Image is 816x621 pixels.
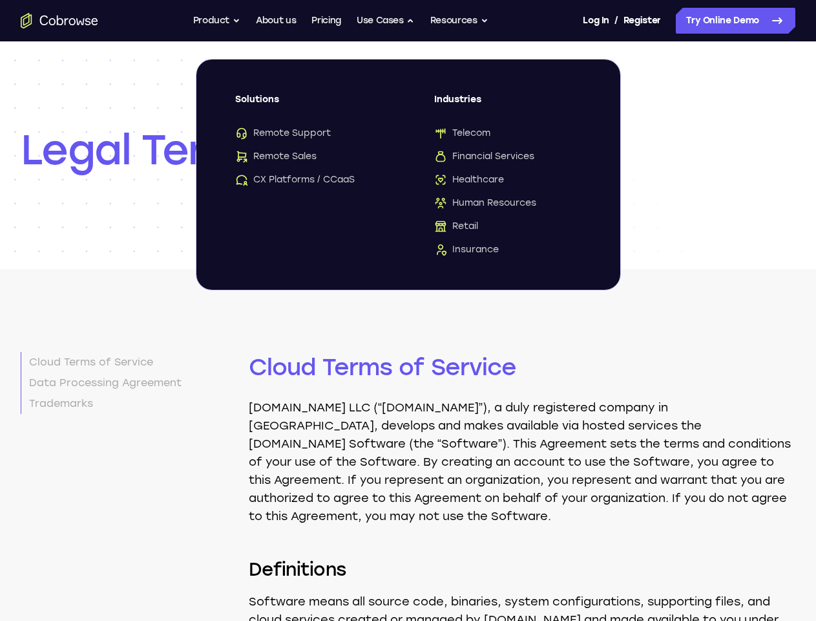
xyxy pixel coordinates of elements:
img: Insurance [434,243,447,256]
a: Remote SalesRemote Sales [235,150,382,163]
button: Use Cases [357,8,415,34]
span: Solutions [235,93,382,116]
img: CX Platforms / CCaaS [235,173,248,186]
span: Remote Sales [235,150,317,163]
a: InsuranceInsurance [434,243,581,256]
span: Financial Services [434,150,534,163]
a: Register [623,8,661,34]
button: Resources [430,8,488,34]
h3: Definitions [249,556,795,582]
img: Financial Services [434,150,447,163]
a: Data Processing Agreement [21,373,233,393]
span: CX Platforms / CCaaS [235,173,355,186]
a: Cloud Terms of Service [21,352,233,373]
span: Retail [434,220,478,233]
a: TelecomTelecom [434,127,581,140]
span: Remote Support [235,127,331,140]
a: Trademarks [21,393,233,414]
span: Insurance [434,243,499,256]
a: Try Online Demo [676,8,795,34]
a: Pricing [311,8,341,34]
h1: Legal Terms [21,124,795,176]
img: Healthcare [434,173,447,186]
a: CX Platforms / CCaaSCX Platforms / CCaaS [235,173,382,186]
img: Remote Support [235,127,248,140]
a: About us [256,8,296,34]
a: HealthcareHealthcare [434,173,581,186]
a: Human ResourcesHuman Resources [434,197,581,210]
a: Financial ServicesFinancial Services [434,150,581,163]
span: Human Resources [434,197,536,210]
span: Healthcare [434,173,504,186]
img: Retail [434,220,447,233]
span: Telecom [434,127,490,140]
a: Log In [583,8,609,34]
button: Product [193,8,241,34]
a: RetailRetail [434,220,581,233]
img: Human Resources [434,197,447,210]
img: Telecom [434,127,447,140]
span: / [614,13,618,28]
a: Go to the home page [21,13,98,28]
span: Industries [434,93,581,116]
img: Remote Sales [235,150,248,163]
p: [DOMAIN_NAME] LLC (“[DOMAIN_NAME]”), a duly registered company in [GEOGRAPHIC_DATA], develops and... [249,398,795,525]
h2: Cloud Terms of Service [249,228,795,383]
a: Remote SupportRemote Support [235,127,382,140]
